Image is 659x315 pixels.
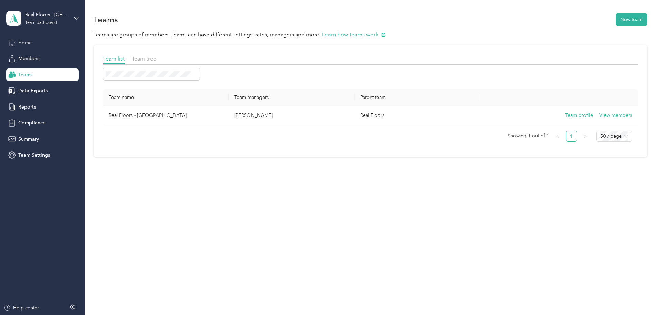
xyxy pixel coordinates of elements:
[565,112,593,119] button: Team profile
[25,21,57,25] div: Team dashboard
[103,89,229,106] th: Team name
[566,131,577,142] li: 1
[620,276,659,315] iframe: Everlance-gr Chat Button Frame
[18,151,50,159] span: Team Settings
[18,119,46,127] span: Compliance
[600,131,628,141] span: 50 / page
[566,131,577,141] a: 1
[132,55,156,62] span: Team tree
[583,134,587,138] span: right
[580,131,591,142] button: right
[18,103,36,111] span: Reports
[103,55,125,62] span: Team list
[94,16,118,23] h1: Teams
[103,106,229,125] td: Real Floors - Atlanta
[596,131,632,142] div: Page Size
[18,39,32,46] span: Home
[229,89,354,106] th: Team managers
[616,13,647,26] button: New team
[18,136,39,143] span: Summary
[234,112,349,119] p: [PERSON_NAME]
[355,89,480,106] th: Parent team
[555,134,560,138] span: left
[508,131,549,141] span: Showing 1 out of 1
[552,131,563,142] button: left
[322,30,386,39] button: Learn how teams work
[599,112,632,119] button: View members
[18,71,32,78] span: Teams
[18,55,39,62] span: Members
[94,30,647,39] p: Teams are groups of members. Teams can have different settings, rates, managers and more.
[25,11,68,18] div: Real Floors - [GEOGRAPHIC_DATA]
[580,131,591,142] li: Next Page
[355,106,480,125] td: Real Floors
[552,131,563,142] li: Previous Page
[18,87,48,94] span: Data Exports
[4,304,39,312] button: Help center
